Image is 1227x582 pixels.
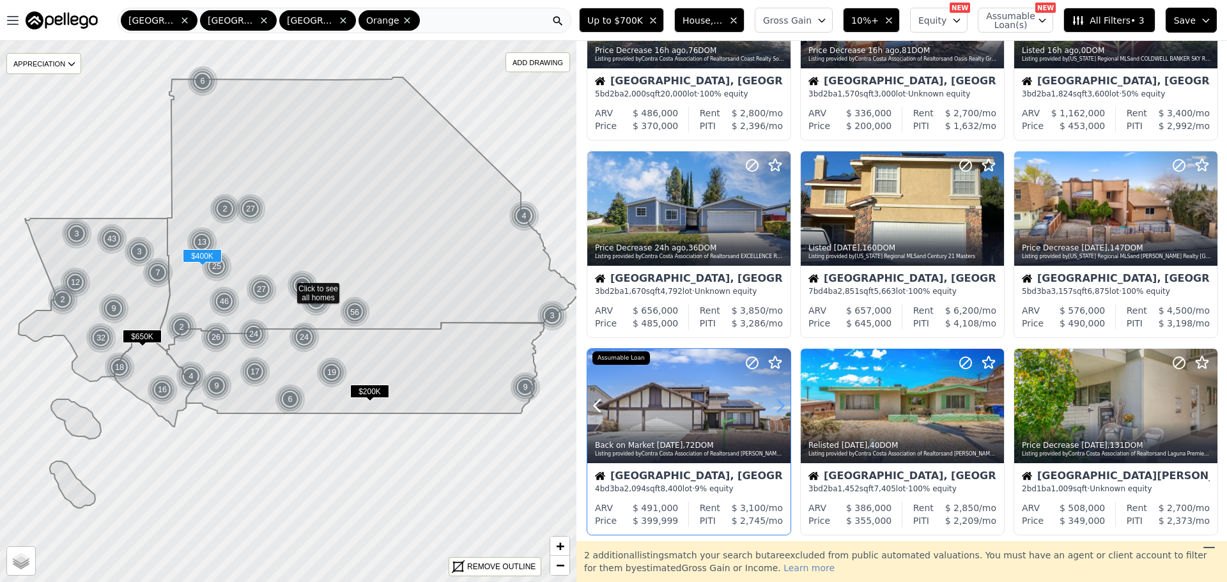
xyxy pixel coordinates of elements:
img: Pellego [26,11,98,29]
span: $ 2,800 [732,108,766,118]
img: g1.png [240,356,271,387]
span: Equity [918,14,946,27]
span: $ 349,000 [1060,516,1105,526]
img: g1.png [143,257,174,288]
img: g1.png [287,270,318,301]
img: House [595,273,605,284]
time: 2025-08-16 15:47 [654,46,686,55]
button: 10%+ [843,8,900,33]
div: 2 [301,286,332,316]
span: 20,000 [660,89,687,98]
div: APPRECIATION [6,53,81,74]
div: /mo [1143,317,1210,330]
span: $ 645,000 [846,318,891,328]
div: 16 [147,374,178,405]
time: 2025-08-16 04:58 [1081,441,1107,450]
div: Listed , 160 DOM [808,243,998,253]
div: Rent [1127,502,1147,514]
div: /mo [1147,502,1210,514]
img: g1.png [201,322,232,353]
img: g1.png [301,286,332,316]
img: g1.png [96,224,128,254]
span: Save [1174,14,1196,27]
div: ARV [808,304,826,317]
a: Price Decrease 24h ago,36DOMListing provided byContra Costa Association of Realtorsand EXCELLENCE... [587,151,790,338]
button: Save [1166,8,1217,33]
span: $ 4,500 [1159,305,1192,316]
img: g1.png [289,322,320,353]
div: ADD DRAWING [506,53,569,72]
span: $ 2,209 [945,516,979,526]
div: [GEOGRAPHIC_DATA], [GEOGRAPHIC_DATA] [808,471,996,484]
div: [GEOGRAPHIC_DATA][PERSON_NAME], [GEOGRAPHIC_DATA] [1022,471,1210,484]
span: Gross Gain [763,14,812,27]
time: 2025-08-16 15:47 [868,46,899,55]
div: Price [595,514,617,527]
div: 12 [60,267,91,298]
img: House [1022,471,1032,481]
div: NEW [950,3,970,13]
div: Relisted , 40 DOM [808,440,998,450]
time: 2025-08-16 07:43 [654,243,686,252]
div: /mo [934,107,996,119]
div: ARV [808,502,826,514]
button: Assumable Loan(s) [978,8,1053,33]
img: g1.png [210,194,241,224]
div: Price Decrease , 147 DOM [1022,243,1211,253]
span: $ 485,000 [633,318,678,328]
span: 4,792 [660,287,682,296]
span: Orange [366,14,399,27]
div: 7 [143,257,173,288]
img: g1.png [187,66,219,96]
div: Listing provided by Contra Costa Association of Realtors and EXCELLENCE REAL ESTATE HD [595,253,784,261]
div: Price Decrease , 36 DOM [595,243,784,253]
span: 1,452 [838,484,860,493]
div: Price Decrease , 81 DOM [808,45,998,56]
div: 3 bd 2 ba sqft lot · Unknown equity [595,286,783,296]
span: $ 3,100 [732,503,766,513]
span: 8,400 [660,484,682,493]
div: /mo [720,304,783,317]
div: Price [808,119,830,132]
span: $ 2,850 [945,503,979,513]
a: Price Decrease [DATE],147DOMListing provided by[US_STATE] Regional MLSand [PERSON_NAME] Realty [G... [1014,151,1217,338]
time: 2025-08-16 05:00 [657,441,683,450]
img: g1.png [275,384,306,415]
div: PITI [700,514,716,527]
div: 6 [275,384,305,415]
div: Listing provided by Contra Costa Association of Realtors and Oasis Realty Group [808,56,998,63]
div: 27 [235,194,266,224]
span: 1,670 [624,287,646,296]
span: + [556,538,564,554]
img: House [808,76,819,86]
img: g1.png [61,218,93,249]
div: ARV [1022,107,1040,119]
span: $ 2,396 [732,121,766,131]
img: g1.png [209,286,240,317]
div: Price [1022,514,1044,527]
span: $ 576,000 [1060,305,1105,316]
span: $400K [183,249,222,263]
div: 3 [124,236,155,267]
div: [GEOGRAPHIC_DATA], [GEOGRAPHIC_DATA] [595,76,783,89]
div: 3 [537,300,567,331]
div: PITI [1127,119,1143,132]
div: [GEOGRAPHIC_DATA], [GEOGRAPHIC_DATA] [808,273,996,286]
span: $ 2,700 [1159,503,1192,513]
a: Relisted [DATE],40DOMListing provided byContra Costa Association of Realtorsand [PERSON_NAME] Rea... [800,348,1003,535]
div: Rent [1127,107,1147,119]
span: Learn more [783,563,835,573]
span: 5,663 [874,287,895,296]
div: 18 [104,352,135,383]
div: /mo [716,317,783,330]
div: 4 bd 3 ba sqft lot · 9% equity [595,484,783,494]
span: $ 508,000 [1060,503,1105,513]
img: g1.png [510,372,541,402]
div: Price [808,317,830,330]
div: [GEOGRAPHIC_DATA], [GEOGRAPHIC_DATA] [808,76,996,89]
div: 9 [510,372,541,402]
div: /mo [1147,304,1210,317]
div: ARV [595,304,613,317]
span: [GEOGRAPHIC_DATA] [208,14,256,27]
span: $ 355,000 [846,516,891,526]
